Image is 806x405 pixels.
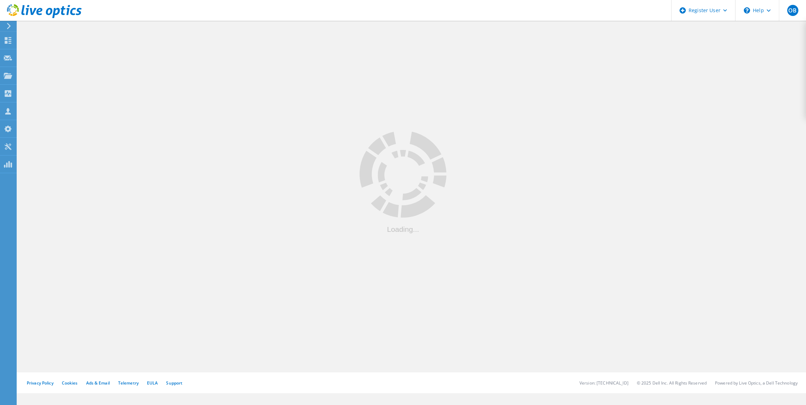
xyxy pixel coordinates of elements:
[147,380,158,386] a: EULA
[62,380,78,386] a: Cookies
[579,380,628,386] li: Version: [TECHNICAL_ID]
[360,226,446,233] div: Loading...
[27,380,54,386] a: Privacy Policy
[744,7,750,14] svg: \n
[715,380,798,386] li: Powered by Live Optics, a Dell Technology
[7,15,82,19] a: Live Optics Dashboard
[118,380,139,386] a: Telemetry
[86,380,110,386] a: Ads & Email
[788,8,797,13] span: OB
[637,380,707,386] li: © 2025 Dell Inc. All Rights Reserved
[166,380,182,386] a: Support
